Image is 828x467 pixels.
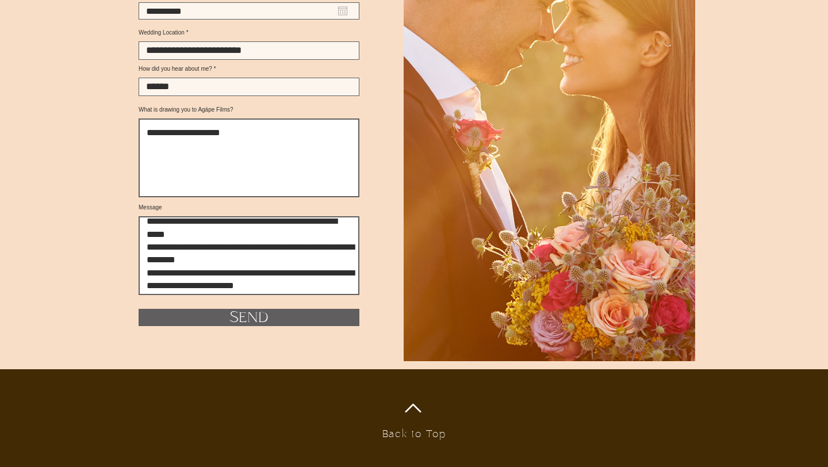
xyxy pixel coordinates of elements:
[382,428,446,441] a: Back to Top
[139,107,359,113] label: What is drawing you to Agápe Films?
[139,30,359,36] label: Wedding Location
[338,6,347,16] button: Open calendar
[139,309,359,326] button: Send
[139,66,359,72] label: How did you hear about me?
[229,307,269,328] span: Send
[139,205,359,210] label: Message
